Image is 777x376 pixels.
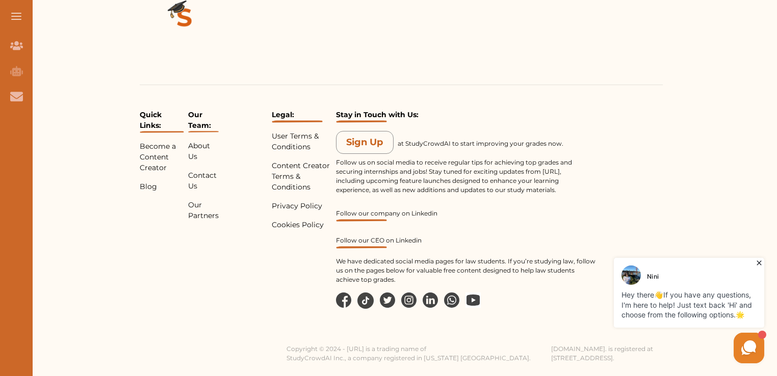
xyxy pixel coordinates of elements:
[423,292,438,308] img: li
[398,139,598,154] p: at StudyCrowdAI to start improving your grades now.
[140,131,184,133] img: Under
[444,292,459,308] img: wp
[336,292,351,308] img: facebook
[542,168,560,175] a: [URL]
[272,160,332,193] p: Content Creator Terms & Conditions
[336,219,387,222] img: Under
[336,209,598,222] a: Follow our company on Linkedin
[336,110,598,123] p: Stay in Touch with Us:
[188,110,219,132] p: Our Team:
[336,257,598,284] p: We have dedicated social media pages for law students. If you’re studying law, follow us on the p...
[272,220,332,230] p: Cookies Policy
[336,158,591,195] p: Follow us on social media to receive regular tips for achieving top grades and securing internshi...
[140,181,184,192] p: Blog
[140,110,184,133] p: Quick Links:
[272,120,323,123] img: Under
[272,110,332,123] p: Legal:
[336,131,394,154] button: Sign Up
[602,110,663,112] iframe: Reviews Badge Modern Widget
[188,131,219,132] img: Under
[287,344,531,363] p: Copyright © 2024 - [URL] is a trading name of StudyCrowdAI Inc., a company registered in [US_STAT...
[188,141,219,162] p: About Us
[188,200,219,221] p: Our Partners
[380,292,395,308] img: tw
[336,246,387,249] img: Under
[272,131,332,152] p: User Terms & Conditions
[532,255,767,366] iframe: HelpCrunch
[401,292,417,308] img: in
[336,236,598,249] a: Follow our CEO on Linkedin
[465,292,481,308] img: wp
[140,141,184,173] p: Become a Content Creator
[272,201,332,211] p: Privacy Policy
[336,120,387,123] img: Under
[188,170,219,192] p: Contact Us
